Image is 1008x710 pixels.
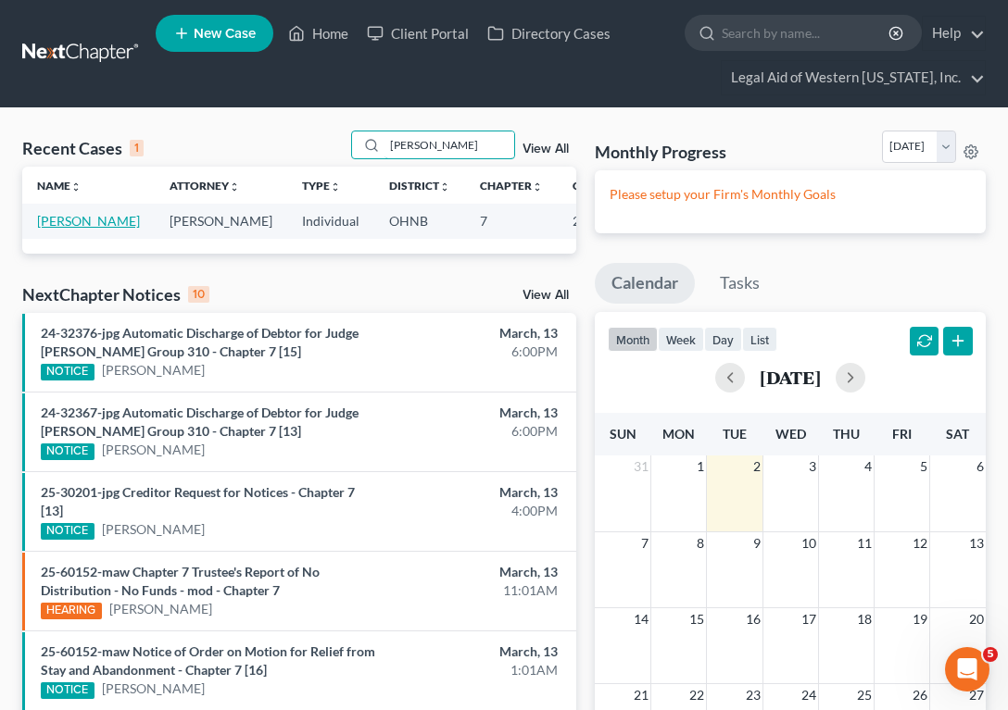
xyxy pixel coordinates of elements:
div: March, 13 [398,563,559,581]
h3: Monthly Progress [595,141,726,163]
span: Mon [662,426,695,442]
i: unfold_more [70,181,82,193]
span: 9 [751,532,762,554]
input: Search by name... [384,131,514,158]
a: View All [523,143,569,156]
a: Tasks [703,263,776,304]
div: NOTICE [41,523,94,540]
a: [PERSON_NAME] [37,213,140,229]
a: Chapterunfold_more [480,179,543,193]
div: 6:00PM [398,343,559,361]
span: Sun [610,426,636,442]
span: 16 [744,608,762,630]
td: 25-31197 [558,204,647,238]
div: March, 13 [398,642,559,661]
span: 12 [911,532,929,554]
a: 25-30201-jpg Creditor Request for Notices - Chapter 7 [13] [41,484,355,518]
span: 18 [855,608,874,630]
a: [PERSON_NAME] [109,600,212,618]
td: [PERSON_NAME] [155,204,287,238]
a: Directory Cases [478,17,620,50]
span: 24 [800,684,818,706]
td: OHNB [374,204,465,238]
a: Attorneyunfold_more [170,179,240,193]
a: 24-32367-jpg Automatic Discharge of Debtor for Judge [PERSON_NAME] Group 310 - Chapter 7 [13] [41,405,359,439]
span: 6 [975,455,986,478]
a: Nameunfold_more [37,179,82,193]
a: 25-60152-maw Notice of Order on Motion for Relief from Stay and Abandonment - Chapter 7 [16] [41,643,375,678]
iframe: Intercom live chat [945,647,989,691]
div: March, 13 [398,324,559,343]
button: list [742,327,777,352]
a: Calendar [595,263,695,304]
span: 26 [911,684,929,706]
div: HEARING [41,603,102,619]
span: Sat [946,426,969,442]
h2: [DATE] [760,367,821,387]
td: 7 [465,204,558,238]
span: 31 [632,455,650,478]
span: 14 [632,608,650,630]
span: 8 [695,532,706,554]
span: 3 [807,455,818,478]
span: 4 [863,455,874,478]
span: 1 [695,455,706,478]
span: 20 [967,608,986,630]
a: Case Nounfold_more [573,179,632,193]
a: 25-60152-maw Chapter 7 Trustee's Report of No Distribution - No Funds - mod - Chapter 7 [41,564,320,598]
a: Home [279,17,358,50]
a: Help [923,17,985,50]
span: 22 [687,684,706,706]
button: week [658,327,704,352]
span: 19 [911,608,929,630]
span: 5 [918,455,929,478]
a: Client Portal [358,17,478,50]
span: Fri [892,426,912,442]
div: NOTICE [41,682,94,699]
span: 2 [751,455,762,478]
span: 13 [967,532,986,554]
i: unfold_more [439,181,450,193]
span: 27 [967,684,986,706]
div: NOTICE [41,364,94,380]
div: 6:00PM [398,422,559,441]
div: 1:01AM [398,661,559,679]
div: March, 13 [398,483,559,502]
a: View All [523,289,569,302]
div: 4:00PM [398,502,559,520]
a: 24-32376-jpg Automatic Discharge of Debtor for Judge [PERSON_NAME] Group 310 - Chapter 7 [15] [41,325,359,359]
span: Wed [775,426,806,442]
a: Legal Aid of Western [US_STATE], Inc. [722,61,985,94]
button: month [608,327,658,352]
span: New Case [194,27,256,41]
a: [PERSON_NAME] [102,361,205,380]
span: Thu [833,426,860,442]
a: Typeunfold_more [302,179,341,193]
input: Search by name... [722,16,891,50]
div: 10 [188,286,209,303]
div: NOTICE [41,443,94,460]
td: Individual [287,204,374,238]
span: 11 [855,532,874,554]
span: Tue [723,426,747,442]
span: 10 [800,532,818,554]
i: unfold_more [532,181,543,193]
span: 5 [983,647,998,662]
div: 11:01AM [398,581,559,600]
span: 7 [639,532,650,554]
span: 17 [800,608,818,630]
a: [PERSON_NAME] [102,520,205,539]
div: 1 [130,140,144,156]
button: day [704,327,742,352]
div: March, 13 [398,404,559,422]
div: NextChapter Notices [22,283,209,305]
i: unfold_more [229,181,240,193]
a: [PERSON_NAME] [102,679,205,698]
div: Recent Cases [22,137,144,159]
a: Districtunfold_more [389,179,450,193]
span: 15 [687,608,706,630]
p: Please setup your Firm's Monthly Goals [610,185,971,204]
span: 21 [632,684,650,706]
span: 23 [744,684,762,706]
span: 25 [855,684,874,706]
